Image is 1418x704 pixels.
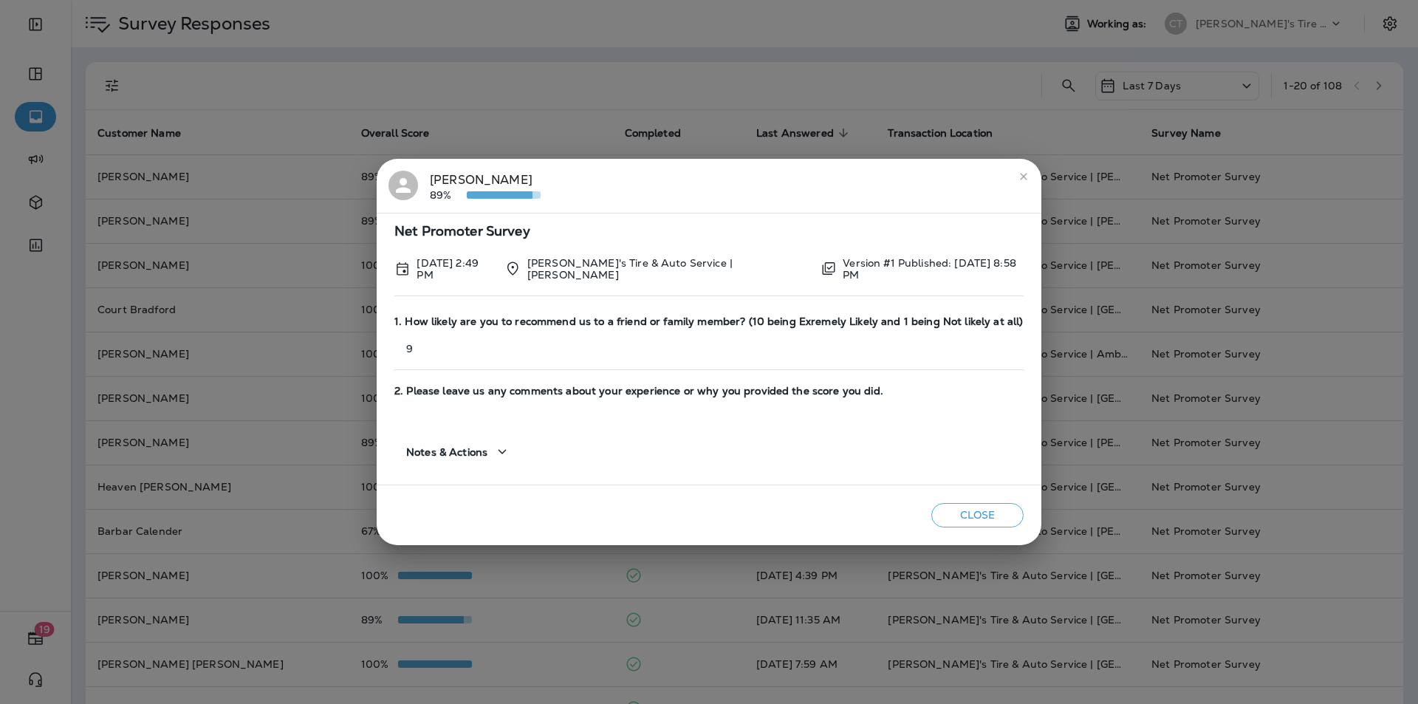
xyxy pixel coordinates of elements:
div: [PERSON_NAME] [430,171,541,202]
span: 2. Please leave us any comments about your experience or why you provided the score you did. [394,385,1024,397]
span: Net Promoter Survey [394,225,1024,238]
p: 9 [394,343,1024,355]
p: 89% [430,189,467,201]
p: [PERSON_NAME]'s Tire & Auto Service | [PERSON_NAME] [527,257,809,281]
span: Notes & Actions [406,446,487,459]
span: 1. How likely are you to recommend us to a friend or family member? (10 being Exremely Likely and... [394,315,1024,328]
button: close [1012,165,1035,188]
button: Notes & Actions [394,431,523,473]
p: Sep 22, 2025 2:49 PM [417,257,493,281]
button: Close [931,503,1024,527]
p: Version #1 Published: [DATE] 8:58 PM [843,257,1024,281]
